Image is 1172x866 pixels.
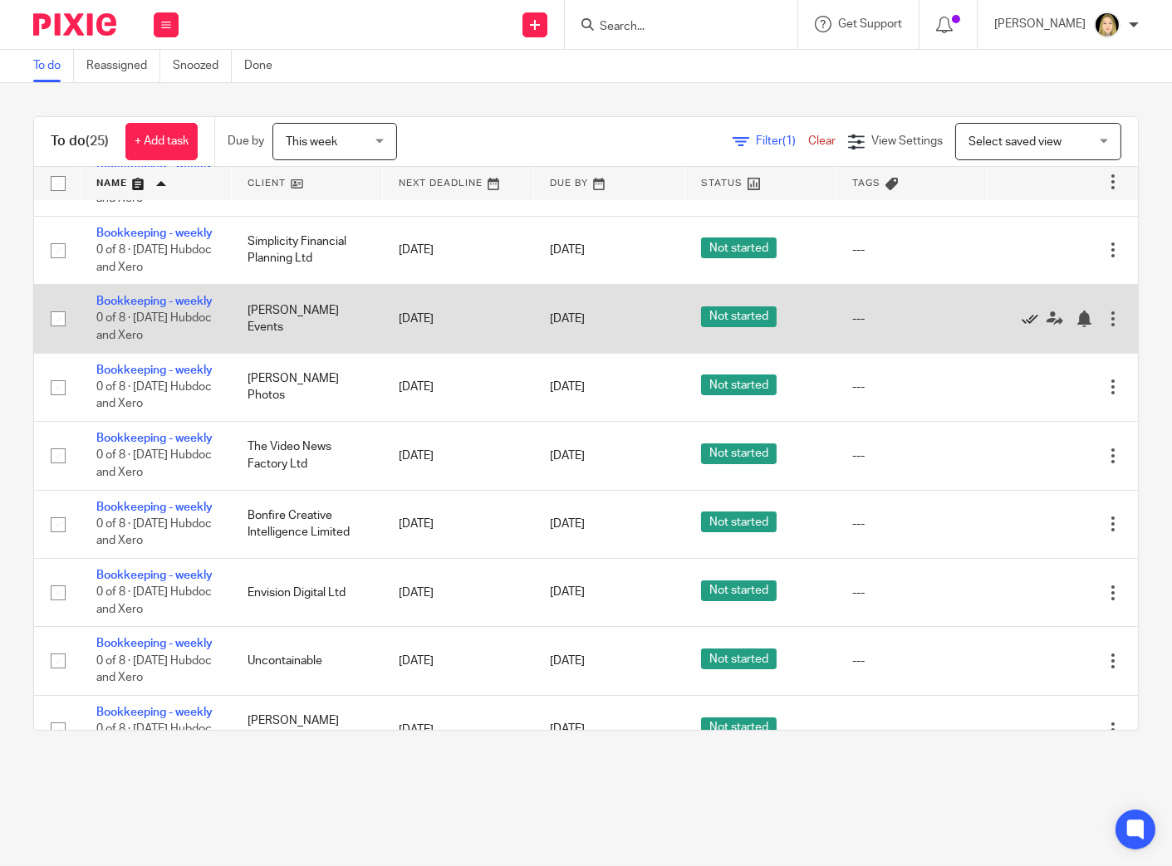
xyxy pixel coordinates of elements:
[382,627,533,695] td: [DATE]
[96,433,213,444] a: Bookkeeping - weekly
[852,585,970,601] div: ---
[173,50,232,82] a: Snoozed
[51,133,109,150] h1: To do
[244,50,285,82] a: Done
[852,242,970,258] div: ---
[96,570,213,581] a: Bookkeeping - weekly
[550,450,585,462] span: [DATE]
[96,228,213,239] a: Bookkeeping - weekly
[852,448,970,464] div: ---
[852,311,970,327] div: ---
[852,516,970,532] div: ---
[968,136,1062,148] span: Select saved view
[231,353,382,421] td: [PERSON_NAME] Photos
[231,216,382,284] td: Simplicity Financial Planning Ltd
[86,135,109,148] span: (25)
[231,490,382,558] td: Bonfire Creative Intelligence Limited
[33,13,116,36] img: Pixie
[96,244,212,273] span: 0 of 8 · [DATE] Hubdoc and Xero
[382,353,533,421] td: [DATE]
[701,580,777,601] span: Not started
[125,123,198,160] a: + Add task
[231,695,382,763] td: [PERSON_NAME] Coaching Ltd
[550,244,585,256] span: [DATE]
[701,237,777,258] span: Not started
[96,518,212,547] span: 0 of 8 · [DATE] Hubdoc and Xero
[231,559,382,627] td: Envision Digital Ltd
[96,724,212,753] span: 0 of 8 · [DATE] Hubdoc and Xero
[550,724,585,736] span: [DATE]
[701,443,777,464] span: Not started
[852,653,970,669] div: ---
[96,450,212,479] span: 0 of 8 · [DATE] Hubdoc and Xero
[994,16,1086,32] p: [PERSON_NAME]
[382,559,533,627] td: [DATE]
[808,135,836,147] a: Clear
[701,374,777,395] span: Not started
[228,133,264,149] p: Due by
[382,490,533,558] td: [DATE]
[96,655,212,684] span: 0 of 8 · [DATE] Hubdoc and Xero
[96,587,212,616] span: 0 of 8 · [DATE] Hubdoc and Xero
[756,135,808,147] span: Filter
[598,20,748,35] input: Search
[382,695,533,763] td: [DATE]
[96,296,213,307] a: Bookkeeping - weekly
[231,627,382,695] td: Uncontainable
[550,655,585,667] span: [DATE]
[96,707,213,718] a: Bookkeeping - weekly
[96,501,213,513] a: Bookkeeping - weekly
[96,381,212,410] span: 0 of 8 · [DATE] Hubdoc and Xero
[382,285,533,353] td: [DATE]
[701,648,777,669] span: Not started
[33,50,74,82] a: To do
[852,722,970,738] div: ---
[853,179,881,188] span: Tags
[550,518,585,530] span: [DATE]
[550,587,585,599] span: [DATE]
[550,313,585,325] span: [DATE]
[96,638,213,649] a: Bookkeeping - weekly
[550,381,585,393] span: [DATE]
[701,306,777,327] span: Not started
[231,422,382,490] td: The Video News Factory Ltd
[782,135,796,147] span: (1)
[1094,12,1121,38] img: Phoebe%20Black.png
[1022,311,1047,327] a: Mark as done
[286,136,337,148] span: This week
[86,50,160,82] a: Reassigned
[701,511,777,532] span: Not started
[852,379,970,395] div: ---
[701,717,777,738] span: Not started
[96,313,212,342] span: 0 of 8 · [DATE] Hubdoc and Xero
[96,365,213,376] a: Bookkeeping - weekly
[838,18,902,30] span: Get Support
[231,285,382,353] td: [PERSON_NAME] Events
[382,216,533,284] td: [DATE]
[382,422,533,490] td: [DATE]
[871,135,943,147] span: View Settings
